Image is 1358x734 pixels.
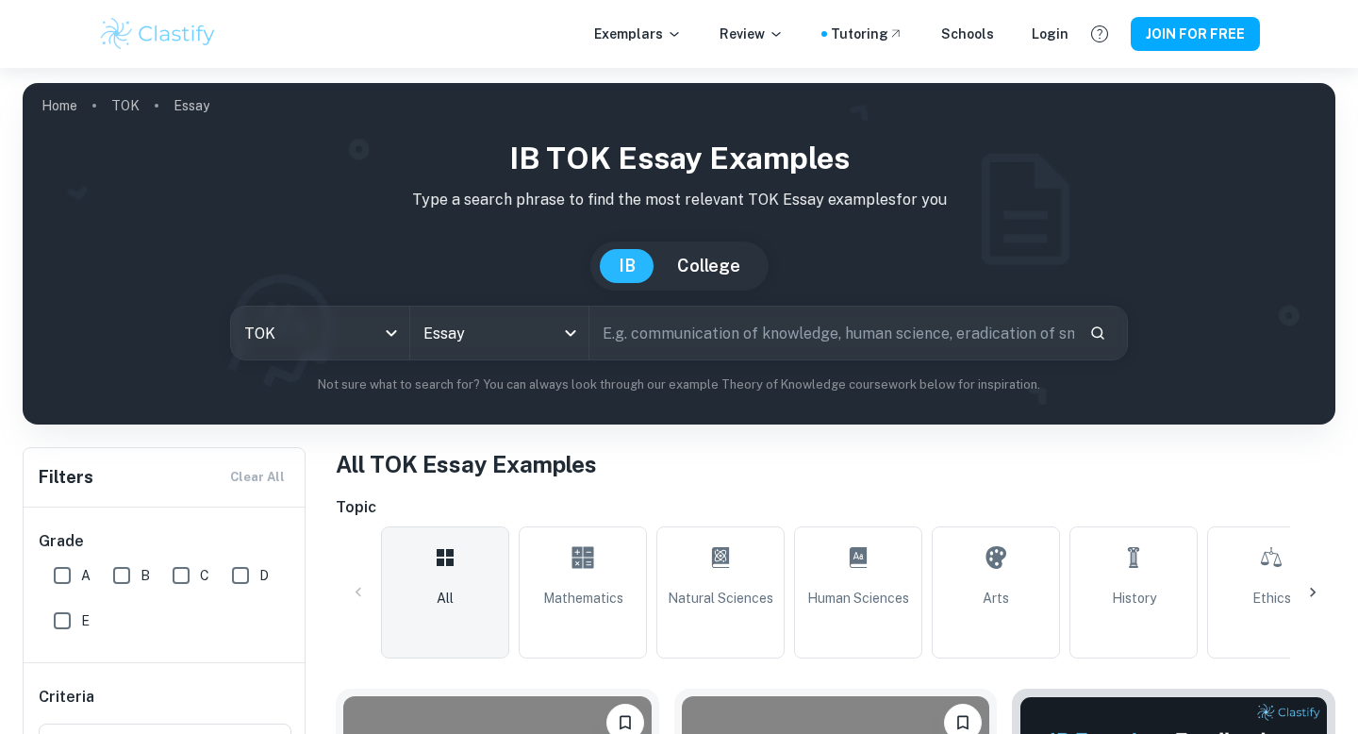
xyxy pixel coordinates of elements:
[111,92,140,119] a: TOK
[38,189,1320,211] p: Type a search phrase to find the most relevant TOK Essay examples for you
[941,24,994,44] a: Schools
[543,588,623,609] span: Mathematics
[174,95,209,116] p: Essay
[231,307,409,359] div: TOK
[668,588,773,609] span: Natural Sciences
[39,686,94,709] h6: Criteria
[336,496,1335,519] h6: Topic
[81,565,91,586] span: A
[41,92,77,119] a: Home
[600,249,654,283] button: IB
[38,136,1320,181] h1: IB TOK Essay examples
[200,565,209,586] span: C
[1084,18,1116,50] button: Help and Feedback
[1032,24,1068,44] a: Login
[39,530,291,553] h6: Grade
[831,24,903,44] a: Tutoring
[39,464,93,491] h6: Filters
[720,24,784,44] p: Review
[410,307,588,359] div: Essay
[658,249,759,283] button: College
[336,447,1335,481] h1: All TOK Essay Examples
[141,565,150,586] span: B
[81,610,90,631] span: E
[1082,317,1114,349] button: Search
[98,15,218,53] img: Clastify logo
[594,24,682,44] p: Exemplars
[437,588,454,609] span: All
[38,375,1320,394] p: Not sure what to search for? You can always look through our example Theory of Knowledge coursewo...
[1112,588,1156,609] span: History
[259,565,269,586] span: D
[1131,17,1260,51] button: JOIN FOR FREE
[1252,588,1291,609] span: Ethics
[983,588,1009,609] span: Arts
[807,588,909,609] span: Human Sciences
[23,83,1335,425] img: profile cover
[589,307,1074,359] input: E.g. communication of knowledge, human science, eradication of smallpox...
